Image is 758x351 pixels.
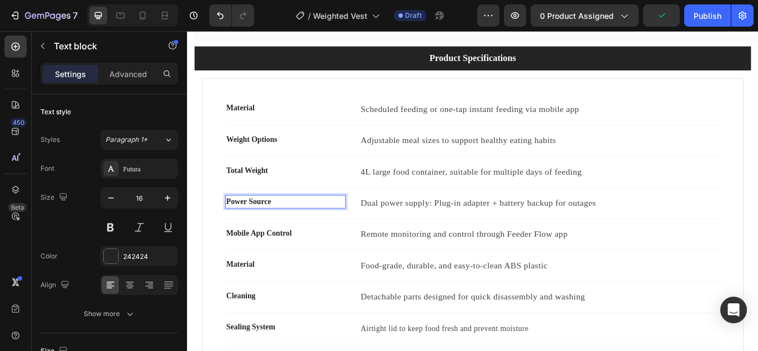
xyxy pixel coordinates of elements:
[123,252,175,262] div: 242424
[41,278,72,293] div: Align
[41,107,71,117] div: Text style
[105,135,148,145] span: Paragraph 1*
[54,39,148,53] p: Text block
[109,68,147,80] p: Advanced
[203,192,621,208] p: Dual power supply: Plug-in adapter + battery backup for outages
[44,191,185,207] div: Rich Text Editor. Editing area: main
[203,83,621,99] p: Scheduled feeding or one-tap instant feeding via mobile app
[46,304,79,313] strong: Cleaning
[209,4,254,27] div: Undo/Redo
[405,11,422,21] span: Draft
[41,190,70,205] div: Size
[41,135,60,145] div: Styles
[4,4,83,27] button: 7
[73,9,78,22] p: 7
[720,297,747,323] div: Open Intercom Messenger
[41,251,58,261] div: Color
[46,267,79,277] strong: Material
[203,120,621,136] p: Adjustable meal sizes to support healthy eating habits
[694,10,721,22] div: Publish
[55,68,86,80] p: Settings
[100,130,178,150] button: Paragraph 1*
[308,10,311,22] span: /
[46,158,94,167] strong: Total Weight
[123,164,175,174] div: Futura
[313,10,367,22] span: Weighted Vest
[540,10,614,22] span: 0 product assigned
[41,164,54,174] div: Font
[203,156,621,172] p: 4L large food container, suitable for multiple days of feeding
[203,266,621,282] p: Food-grade, durable, and easy-to-clean ABS plastic
[187,31,758,351] iframe: Design area
[41,304,178,324] button: Show more
[684,4,731,27] button: Publish
[84,308,135,319] div: Show more
[203,229,621,245] p: Remote monitoring and control through Feeder Flow app
[530,4,639,27] button: 0 product assigned
[8,203,27,212] div: Beta
[46,231,122,240] strong: Mobile App Control
[11,118,27,127] div: 450
[46,340,103,350] strong: Sealing System
[46,121,105,131] strong: Weight Options
[203,302,621,318] p: Detachable parts designed for quick disassembly and washing
[44,155,185,171] div: Rich Text Editor. Editing area: main
[46,194,98,204] strong: Power Source
[44,119,185,134] div: Rich Text Editor. Editing area: main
